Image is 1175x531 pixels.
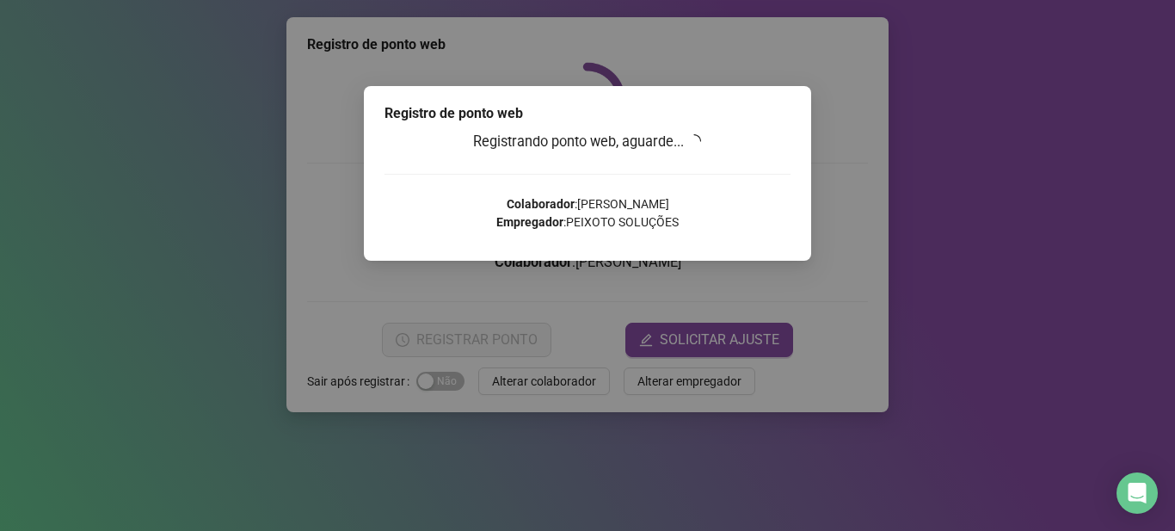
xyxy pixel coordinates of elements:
[496,215,563,229] strong: Empregador
[685,131,704,151] span: loading
[384,103,791,124] div: Registro de ponto web
[1117,472,1158,514] div: Open Intercom Messenger
[384,195,791,232] p: : [PERSON_NAME] : PEIXOTO SOLUÇÕES
[384,131,791,153] h3: Registrando ponto web, aguarde...
[507,197,575,211] strong: Colaborador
